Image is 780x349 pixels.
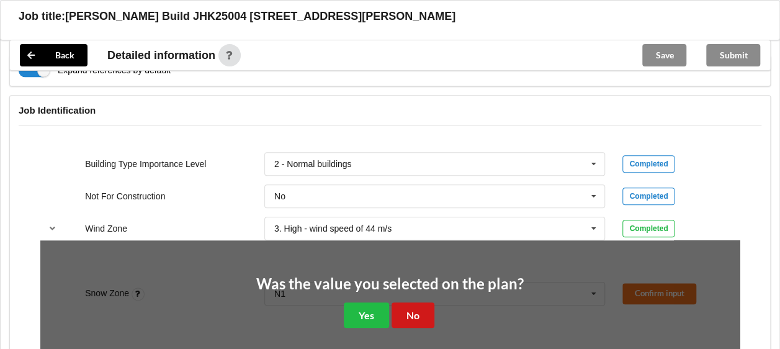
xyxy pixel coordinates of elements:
[40,217,65,240] button: reference-toggle
[274,224,392,233] div: 3. High - wind speed of 44 m/s
[85,159,206,169] label: Building Type Importance Level
[19,9,65,24] h3: Job title:
[19,104,761,116] h4: Job Identification
[85,224,127,233] label: Wind Zone
[622,220,675,237] div: Completed
[274,192,285,201] div: No
[85,191,165,201] label: Not For Construction
[274,160,352,168] div: 2 - Normal buildings
[344,302,389,328] button: Yes
[65,9,455,24] h3: [PERSON_NAME] Build JHK25004 [STREET_ADDRESS][PERSON_NAME]
[392,302,434,328] button: No
[107,50,215,61] span: Detailed information
[20,44,87,66] button: Back
[256,274,524,294] h2: Was the value you selected on the plan?
[622,155,675,173] div: Completed
[622,188,675,205] div: Completed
